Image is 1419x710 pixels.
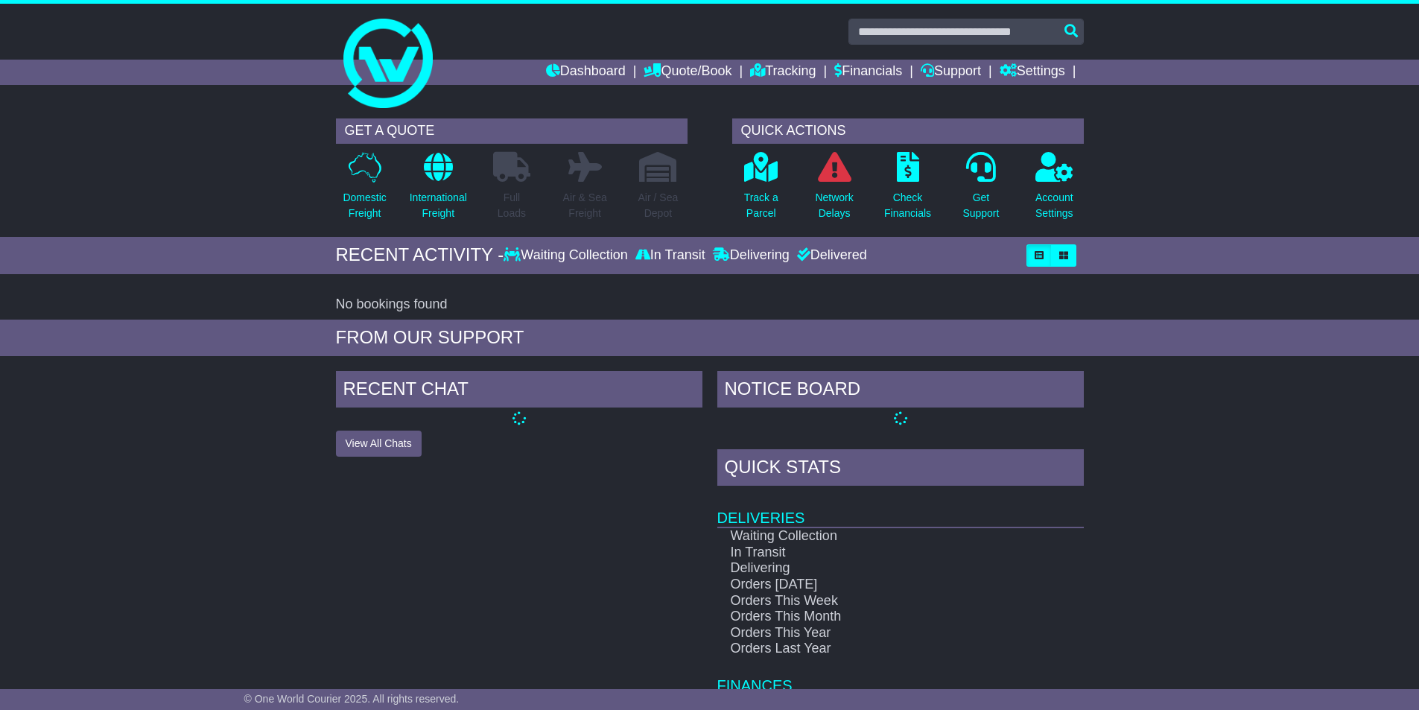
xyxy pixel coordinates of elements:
[717,609,1031,625] td: Orders This Month
[717,641,1031,657] td: Orders Last Year
[1000,60,1065,85] a: Settings
[814,151,854,229] a: NetworkDelays
[493,190,530,221] p: Full Loads
[717,657,1084,695] td: Finances
[793,247,867,264] div: Delivered
[638,190,679,221] p: Air / Sea Depot
[244,693,460,705] span: © One World Courier 2025. All rights reserved.
[883,151,932,229] a: CheckFinancials
[717,545,1031,561] td: In Transit
[750,60,816,85] a: Tracking
[644,60,731,85] a: Quote/Book
[962,190,999,221] p: Get Support
[834,60,902,85] a: Financials
[717,371,1084,411] div: NOTICE BOARD
[1035,190,1073,221] p: Account Settings
[336,431,422,457] button: View All Chats
[343,190,386,221] p: Domestic Freight
[815,190,853,221] p: Network Delays
[921,60,981,85] a: Support
[884,190,931,221] p: Check Financials
[732,118,1084,144] div: QUICK ACTIONS
[709,247,793,264] div: Delivering
[336,244,504,266] div: RECENT ACTIVITY -
[546,60,626,85] a: Dashboard
[504,247,631,264] div: Waiting Collection
[717,489,1084,527] td: Deliveries
[717,577,1031,593] td: Orders [DATE]
[336,327,1084,349] div: FROM OUR SUPPORT
[336,297,1084,313] div: No bookings found
[744,190,778,221] p: Track a Parcel
[743,151,779,229] a: Track aParcel
[1035,151,1074,229] a: AccountSettings
[717,625,1031,641] td: Orders This Year
[342,151,387,229] a: DomesticFreight
[717,593,1031,609] td: Orders This Week
[336,118,688,144] div: GET A QUOTE
[717,449,1084,489] div: Quick Stats
[409,151,468,229] a: InternationalFreight
[336,371,702,411] div: RECENT CHAT
[717,560,1031,577] td: Delivering
[632,247,709,264] div: In Transit
[962,151,1000,229] a: GetSupport
[410,190,467,221] p: International Freight
[563,190,607,221] p: Air & Sea Freight
[717,527,1031,545] td: Waiting Collection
